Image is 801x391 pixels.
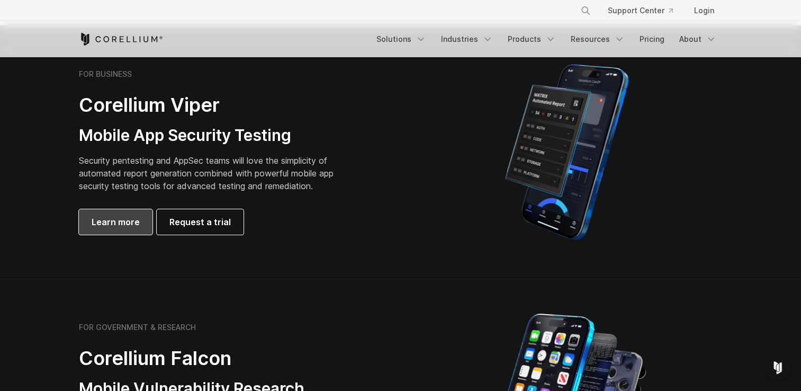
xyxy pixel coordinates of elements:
[79,126,350,146] h3: Mobile App Security Testing
[487,59,646,245] img: Corellium MATRIX automated report on iPhone showing app vulnerability test results across securit...
[686,1,723,20] a: Login
[564,30,631,49] a: Resources
[370,30,723,49] div: Navigation Menu
[435,30,499,49] a: Industries
[599,1,681,20] a: Support Center
[79,93,350,117] h2: Corellium Viper
[79,323,196,332] h6: FOR GOVERNMENT & RESEARCH
[79,209,152,235] a: Learn more
[79,69,132,79] h6: FOR BUSINESS
[79,33,163,46] a: Corellium Home
[501,30,562,49] a: Products
[92,216,140,228] span: Learn more
[576,1,595,20] button: Search
[79,346,375,370] h2: Corellium Falcon
[568,1,723,20] div: Navigation Menu
[633,30,671,49] a: Pricing
[673,30,723,49] a: About
[79,154,350,192] p: Security pentesting and AppSec teams will love the simplicity of automated report generation comb...
[157,209,244,235] a: Request a trial
[169,216,231,228] span: Request a trial
[765,355,790,380] div: Open Intercom Messenger
[370,30,433,49] a: Solutions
